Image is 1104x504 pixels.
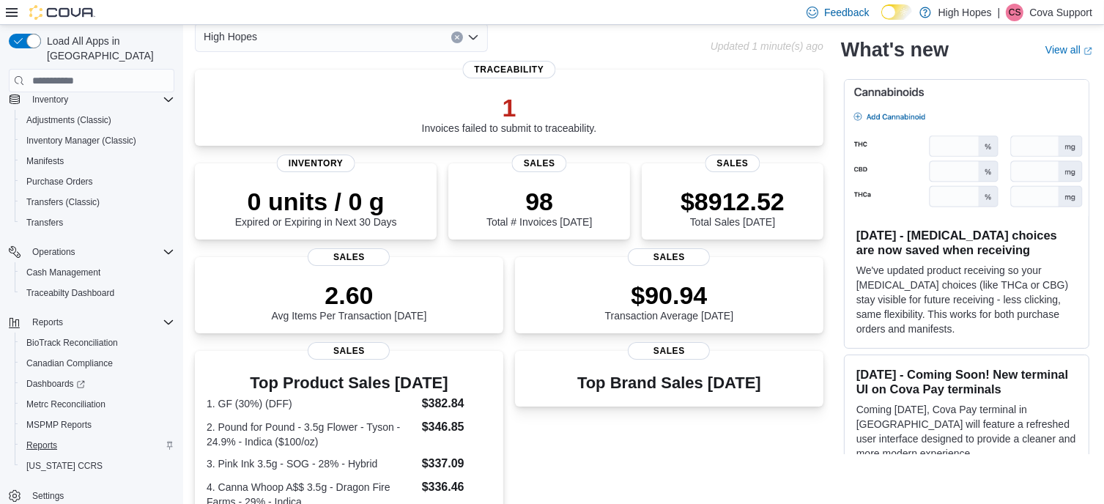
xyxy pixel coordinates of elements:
[308,248,390,266] span: Sales
[21,214,69,231] a: Transfers
[26,460,103,472] span: [US_STATE] CCRS
[21,396,111,413] a: Metrc Reconciliation
[21,437,174,454] span: Reports
[15,192,180,212] button: Transfers (Classic)
[26,440,57,451] span: Reports
[32,94,68,105] span: Inventory
[15,353,180,374] button: Canadian Compliance
[422,93,597,122] p: 1
[824,5,869,20] span: Feedback
[486,187,592,216] p: 98
[204,28,257,45] span: High Hopes
[21,264,174,281] span: Cash Management
[21,173,99,190] a: Purchase Orders
[15,415,180,435] button: MSPMP Reports
[41,34,174,63] span: Load All Apps in [GEOGRAPHIC_DATA]
[21,284,120,302] a: Traceabilty Dashboard
[29,5,95,20] img: Cova
[486,187,592,228] div: Total # Invoices [DATE]
[21,193,174,211] span: Transfers (Classic)
[26,314,174,331] span: Reports
[422,455,492,472] dd: $337.09
[1083,46,1092,55] svg: External link
[681,187,785,228] div: Total Sales [DATE]
[272,281,427,322] div: Avg Items Per Transaction [DATE]
[21,396,174,413] span: Metrc Reconciliation
[15,151,180,171] button: Manifests
[26,337,118,349] span: BioTrack Reconciliation
[308,342,390,360] span: Sales
[15,394,180,415] button: Metrc Reconciliation
[21,152,174,170] span: Manifests
[21,132,174,149] span: Inventory Manager (Classic)
[26,357,113,369] span: Canadian Compliance
[3,312,180,333] button: Reports
[26,114,111,126] span: Adjustments (Classic)
[207,420,416,449] dt: 2. Pound for Pound - 3.5g Flower - Tyson - 24.9% - Indica ($100/oz)
[21,416,174,434] span: MSPMP Reports
[21,457,108,475] a: [US_STATE] CCRS
[3,89,180,110] button: Inventory
[451,31,463,43] button: Clear input
[938,4,992,21] p: High Hopes
[26,91,174,108] span: Inventory
[422,93,597,134] div: Invoices failed to submit to traceability.
[21,111,117,129] a: Adjustments (Classic)
[272,281,427,310] p: 2.60
[605,281,734,310] p: $90.94
[21,152,70,170] a: Manifests
[15,333,180,353] button: BioTrack Reconciliation
[21,173,174,190] span: Purchase Orders
[26,243,81,261] button: Operations
[235,187,397,216] p: 0 units / 0 g
[15,171,180,192] button: Purchase Orders
[422,478,492,496] dd: $336.46
[26,91,74,108] button: Inventory
[21,132,142,149] a: Inventory Manager (Classic)
[207,396,416,411] dt: 1. GF (30%) (DFF)
[21,334,124,352] a: BioTrack Reconciliation
[856,402,1077,461] p: Coming [DATE], Cova Pay terminal in [GEOGRAPHIC_DATA] will feature a refreshed user interface des...
[21,193,105,211] a: Transfers (Classic)
[21,111,174,129] span: Adjustments (Classic)
[711,40,823,52] p: Updated 1 minute(s) ago
[681,187,785,216] p: $8912.52
[467,31,479,43] button: Open list of options
[26,217,63,229] span: Transfers
[21,457,174,475] span: Washington CCRS
[628,248,710,266] span: Sales
[15,110,180,130] button: Adjustments (Classic)
[32,490,64,502] span: Settings
[841,38,949,62] h2: What's new
[26,314,69,331] button: Reports
[32,246,75,258] span: Operations
[207,374,492,392] h3: Top Product Sales [DATE]
[26,155,64,167] span: Manifests
[15,212,180,233] button: Transfers
[15,435,180,456] button: Reports
[21,437,63,454] a: Reports
[32,316,63,328] span: Reports
[705,155,760,172] span: Sales
[21,375,174,393] span: Dashboards
[1029,4,1092,21] p: Cova Support
[856,263,1077,336] p: We've updated product receiving so your [MEDICAL_DATA] choices (like THCa or CBG) stay visible fo...
[235,187,397,228] div: Expired or Expiring in Next 30 Days
[462,61,555,78] span: Traceability
[3,242,180,262] button: Operations
[577,374,761,392] h3: Top Brand Sales [DATE]
[422,418,492,436] dd: $346.85
[15,374,180,394] a: Dashboards
[26,419,92,431] span: MSPMP Reports
[26,196,100,208] span: Transfers (Classic)
[21,355,119,372] a: Canadian Compliance
[628,342,710,360] span: Sales
[15,130,180,151] button: Inventory Manager (Classic)
[15,456,180,476] button: [US_STATE] CCRS
[207,456,416,471] dt: 3. Pink Ink 3.5g - SOG - 28% - Hybrid
[26,378,85,390] span: Dashboards
[21,355,174,372] span: Canadian Compliance
[21,334,174,352] span: BioTrack Reconciliation
[605,281,734,322] div: Transaction Average [DATE]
